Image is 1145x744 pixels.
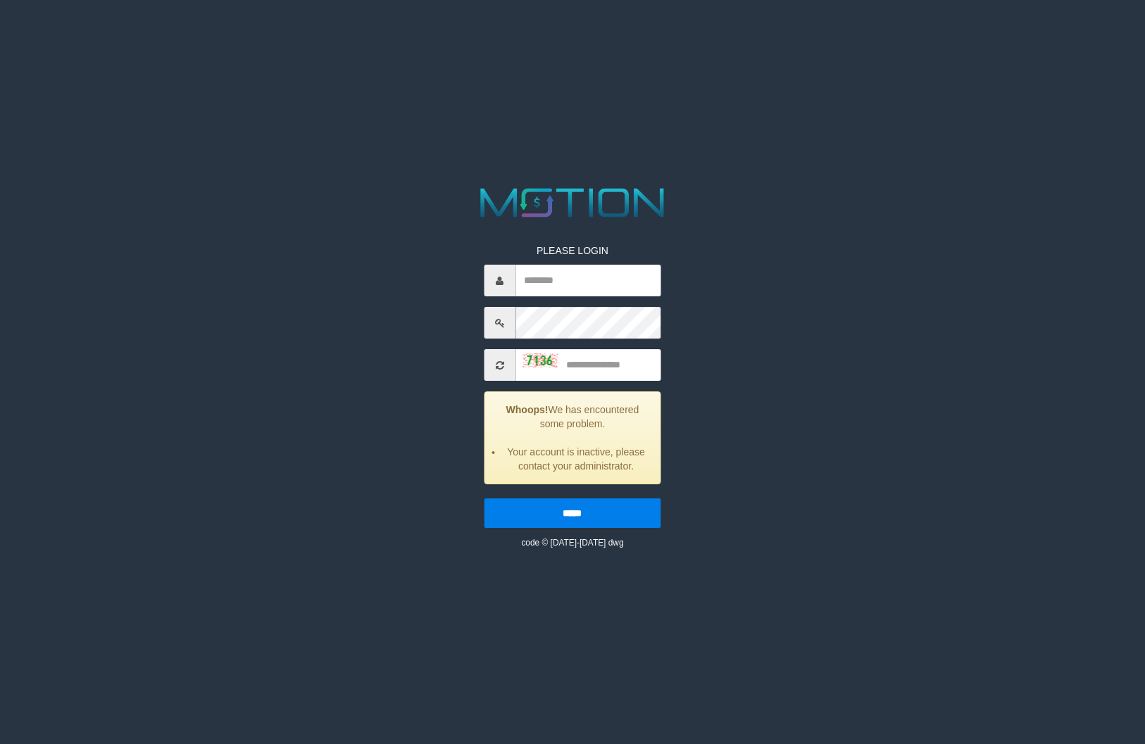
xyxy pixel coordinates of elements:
[484,244,661,258] p: PLEASE LOGIN
[506,404,549,415] strong: Whoops!
[484,391,661,484] div: We has encountered some problem.
[523,353,558,367] img: captcha
[521,538,623,548] small: code © [DATE]-[DATE] dwg
[502,445,649,473] li: Your account is inactive, please contact your administrator.
[473,183,673,222] img: MOTION_logo.png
